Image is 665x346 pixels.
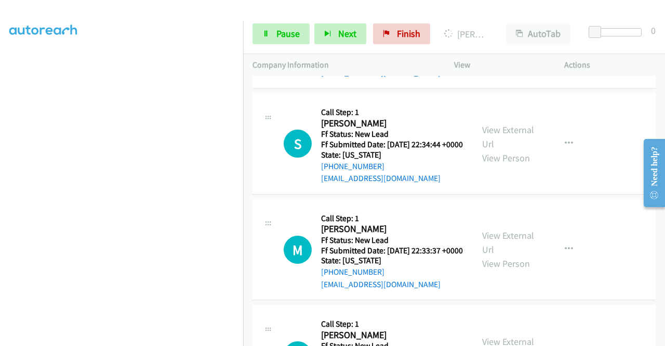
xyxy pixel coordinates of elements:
[444,27,487,41] p: [PERSON_NAME]
[482,152,530,164] a: View Person
[321,118,463,130] h2: [PERSON_NAME]
[321,255,463,266] h5: State: [US_STATE]
[321,267,384,277] a: [PHONE_NUMBER]
[482,229,534,255] a: View External Url
[321,319,463,329] h5: Call Step: 1
[276,28,300,40] span: Pause
[252,59,435,71] p: Company Information
[373,23,430,44] a: Finish
[321,329,463,341] h2: [PERSON_NAME]
[321,279,441,289] a: [EMAIL_ADDRESS][DOMAIN_NAME]
[321,223,463,235] h2: [PERSON_NAME]
[651,23,656,37] div: 0
[284,130,312,158] div: The call is yet to be attempted
[321,139,463,150] h5: Ff Submitted Date: [DATE] 22:34:44 +0000
[284,236,312,264] h1: M
[321,235,463,246] h5: Ff Status: New Lead
[338,28,356,40] span: Next
[594,28,642,36] div: Delay between calls (in seconds)
[321,213,463,224] h5: Call Step: 1
[482,124,534,150] a: View External Url
[321,161,384,171] a: [PHONE_NUMBER]
[252,23,310,44] a: Pause
[321,68,441,78] a: [EMAIL_ADDRESS][DOMAIN_NAME]
[314,23,366,44] button: Next
[564,59,656,71] p: Actions
[482,258,530,270] a: View Person
[321,173,441,183] a: [EMAIL_ADDRESS][DOMAIN_NAME]
[321,150,463,160] h5: State: [US_STATE]
[506,23,570,44] button: AutoTab
[284,130,312,158] h1: S
[321,129,463,139] h5: Ff Status: New Lead
[284,236,312,264] div: The call is yet to be attempted
[635,132,665,214] iframe: Resource Center
[397,28,420,40] span: Finish
[321,107,463,118] h5: Call Step: 1
[321,246,463,256] h5: Ff Submitted Date: [DATE] 22:33:37 +0000
[454,59,546,71] p: View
